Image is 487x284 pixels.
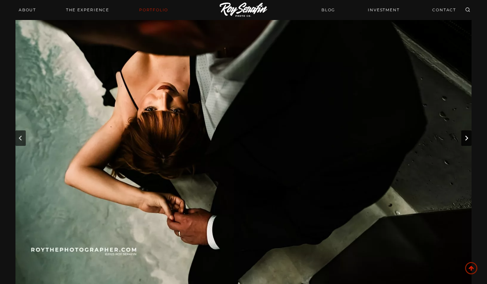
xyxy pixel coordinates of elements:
[135,5,172,15] a: Portfolio
[15,130,26,146] button: Previous slide
[62,5,113,15] a: THE EXPERIENCE
[364,4,403,15] a: INVESTMENT
[463,5,472,15] button: View Search Form
[220,3,267,18] img: Logo of Roy Serafin Photo Co., featuring stylized text in white on a light background, representi...
[15,5,40,15] a: About
[461,130,472,146] button: Next slide
[318,4,339,15] a: BLOG
[318,4,460,15] nav: Secondary Navigation
[15,5,172,15] nav: Primary Navigation
[465,262,477,274] a: Scroll to top
[428,4,460,15] a: CONTACT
